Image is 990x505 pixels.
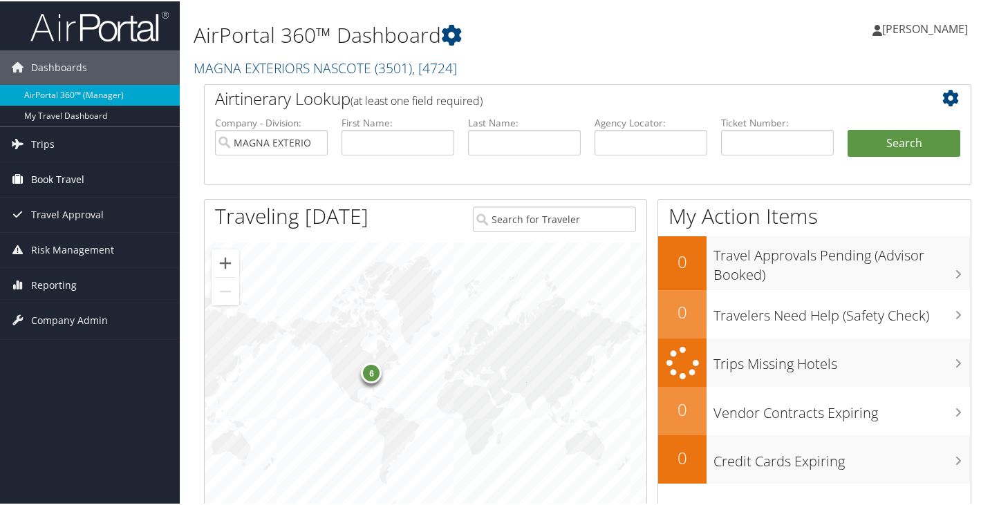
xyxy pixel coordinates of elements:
[31,267,77,301] span: Reporting
[468,115,581,128] label: Last Name:
[721,115,834,128] label: Ticket Number:
[31,49,87,84] span: Dashboards
[658,445,707,468] h2: 0
[872,7,982,48] a: [PERSON_NAME]
[412,57,457,76] span: , [ 4724 ]
[658,249,707,272] h2: 0
[658,385,971,434] a: 0Vendor Contracts Expiring
[212,276,239,304] button: Zoom out
[713,298,971,324] h3: Travelers Need Help (Safety Check)
[713,346,971,372] h3: Trips Missing Hotels
[215,86,897,109] h2: Airtinerary Lookup
[30,9,169,41] img: airportal-logo.png
[361,361,382,381] div: 6
[473,205,636,231] input: Search for Traveler
[595,115,707,128] label: Agency Locator:
[658,200,971,229] h1: My Action Items
[351,92,483,107] span: (at least one field required)
[31,231,114,266] span: Risk Management
[194,19,719,48] h1: AirPortal 360™ Dashboard
[713,395,971,421] h3: Vendor Contracts Expiring
[31,161,84,196] span: Book Travel
[658,434,971,482] a: 0Credit Cards Expiring
[342,115,454,128] label: First Name:
[194,57,457,76] a: MAGNA EXTERIORS NASCOTE
[658,235,971,288] a: 0Travel Approvals Pending (Advisor Booked)
[31,126,55,160] span: Trips
[212,248,239,276] button: Zoom in
[882,20,968,35] span: [PERSON_NAME]
[31,302,108,336] span: Company Admin
[848,128,960,156] button: Search
[658,289,971,337] a: 0Travelers Need Help (Safety Check)
[658,299,707,323] h2: 0
[713,238,971,283] h3: Travel Approvals Pending (Advisor Booked)
[658,397,707,420] h2: 0
[375,57,412,76] span: ( 3501 )
[215,115,328,128] label: Company - Division:
[713,444,971,470] h3: Credit Cards Expiring
[215,200,368,229] h1: Traveling [DATE]
[658,337,971,386] a: Trips Missing Hotels
[31,196,104,231] span: Travel Approval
